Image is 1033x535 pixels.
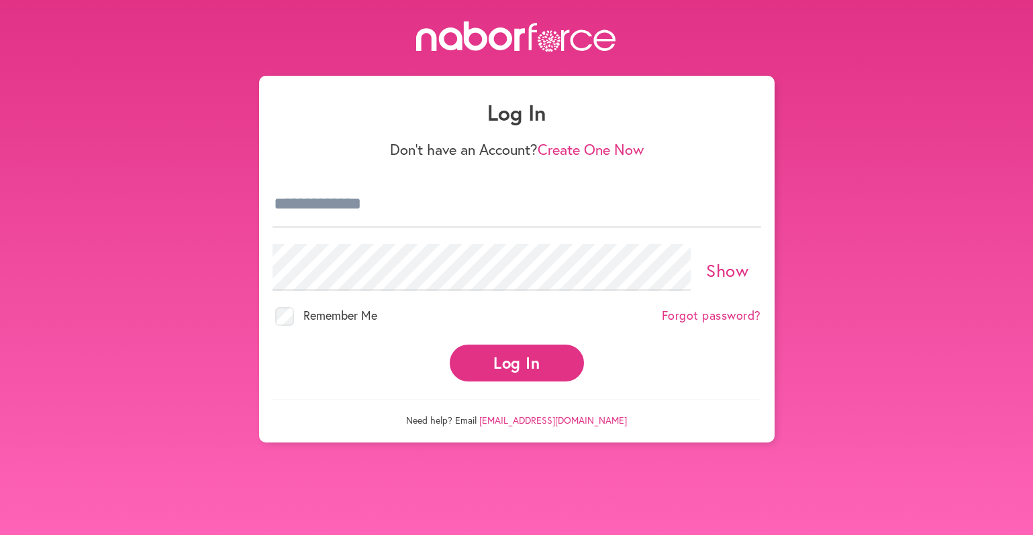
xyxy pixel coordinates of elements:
[706,259,748,282] a: Show
[273,400,761,426] p: Need help? Email
[303,307,377,323] span: Remember Me
[538,139,644,159] a: Create One Now
[450,345,584,381] button: Log In
[273,100,761,125] h1: Log In
[662,308,761,323] a: Forgot password?
[479,414,627,426] a: [EMAIL_ADDRESS][DOMAIN_NAME]
[273,141,761,158] p: Don't have an Account?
